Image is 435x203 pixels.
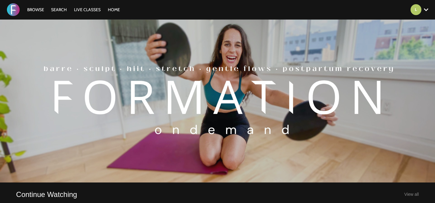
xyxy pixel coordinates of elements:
[105,7,123,12] a: HOME
[404,192,419,197] a: View all
[24,7,47,12] a: Browse
[71,7,104,12] a: LIVE CLASSES
[48,7,70,12] a: Search
[16,190,77,199] a: Continue Watching
[24,7,123,13] nav: Primary
[7,3,20,16] img: FORMATION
